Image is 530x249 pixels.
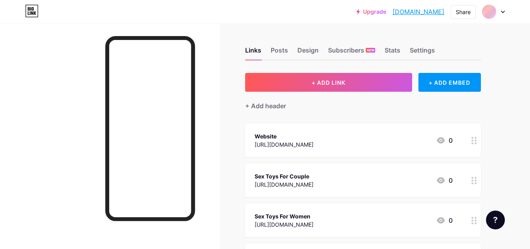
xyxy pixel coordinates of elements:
[245,73,412,92] button: + ADD LINK
[255,180,314,189] div: [URL][DOMAIN_NAME]
[367,48,374,53] span: NEW
[385,45,400,60] div: Stats
[255,220,314,229] div: [URL][DOMAIN_NAME]
[245,45,261,60] div: Links
[328,45,375,60] div: Subscribers
[255,212,314,220] div: Sex Toys For Women
[255,132,314,140] div: Website
[436,216,453,225] div: 0
[255,172,314,180] div: Sex Toys For Couple
[245,101,286,111] div: + Add header
[418,73,481,92] div: + ADD EMBED
[356,9,386,15] a: Upgrade
[456,8,471,16] div: Share
[436,136,453,145] div: 0
[436,176,453,185] div: 0
[255,140,314,149] div: [URL][DOMAIN_NAME]
[271,45,288,60] div: Posts
[392,7,444,16] a: [DOMAIN_NAME]
[312,79,345,86] span: + ADD LINK
[410,45,435,60] div: Settings
[297,45,319,60] div: Design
